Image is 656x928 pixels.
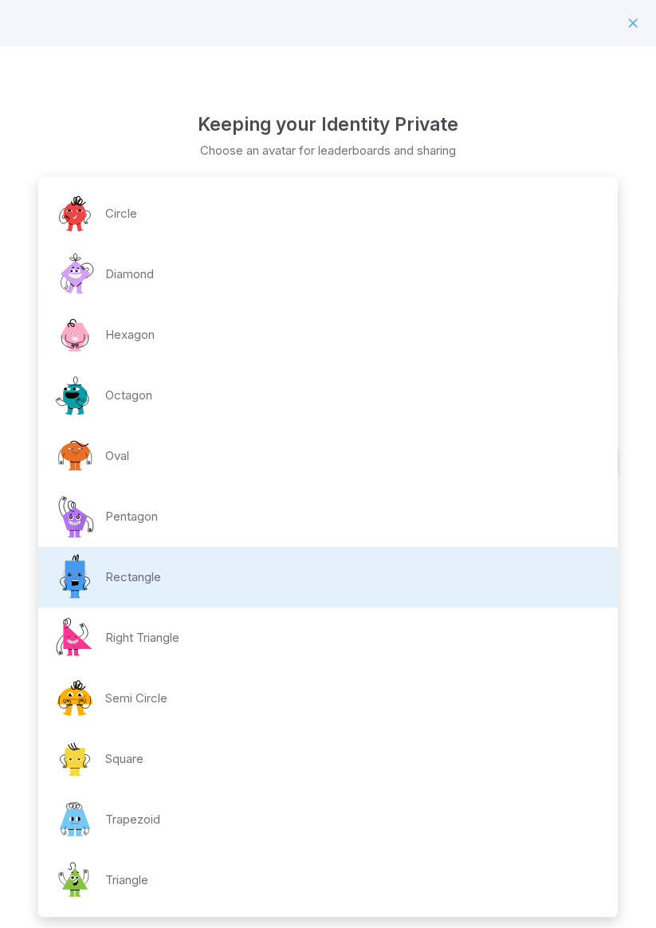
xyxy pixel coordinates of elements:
p: Circle [105,205,137,222]
p: Right Triangle [105,629,179,647]
p: Square [105,750,143,768]
p: Pentagon [105,508,158,525]
img: hexagon.svg [51,311,99,359]
p: Hexagon [105,326,155,344]
p: Diamond [105,265,154,283]
p: Trapezoid [105,811,160,828]
img: rectangle.svg [51,553,99,601]
p: Oval [105,447,129,465]
img: oval.svg [51,432,99,480]
p: Octagon [105,387,152,404]
img: right-triangle.svg [51,614,99,662]
p: Triangle [105,871,148,889]
img: triangle.svg [51,856,99,904]
p: Rectangle [105,568,161,586]
img: semi-circle.svg [51,674,99,722]
img: square.svg [51,735,99,783]
img: diamond.svg [51,250,99,298]
img: pentagon.svg [51,493,99,541]
img: octagon.svg [51,372,99,419]
p: Semi Circle [105,690,167,707]
img: circle.svg [51,190,99,238]
img: trapezoid.svg [51,796,99,843]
